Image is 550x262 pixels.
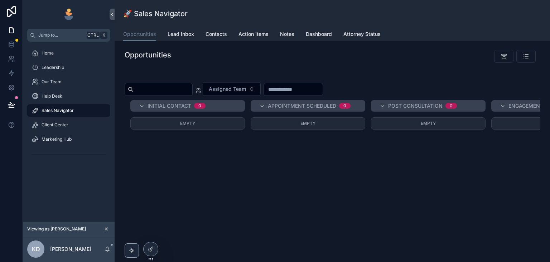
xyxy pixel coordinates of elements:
[306,28,332,42] a: Dashboard
[125,50,171,60] h1: Opportunities
[206,31,227,38] span: Contacts
[27,75,110,88] a: Our Team
[300,121,315,126] span: Empty
[42,93,62,99] span: Help Desk
[198,103,201,109] div: 0
[27,118,110,131] a: Client Center
[343,31,381,38] span: Attorney Status
[343,28,381,42] a: Attorney Status
[27,47,110,60] a: Home
[206,28,227,42] a: Contacts
[42,65,64,70] span: Leadership
[42,136,72,142] span: Marketing Hub
[42,108,74,113] span: Sales Navigator
[50,245,91,253] p: [PERSON_NAME]
[421,121,436,126] span: Empty
[27,226,86,232] span: Viewing as [PERSON_NAME]
[123,28,156,41] a: Opportunities
[306,31,332,38] span: Dashboard
[42,50,54,56] span: Home
[180,121,195,126] span: Empty
[168,28,194,42] a: Lead Inbox
[388,102,443,109] span: Post Consultation
[63,9,74,20] img: App logo
[148,102,191,109] span: Initial Contact
[27,133,110,146] a: Marketing Hub
[343,103,346,109] div: 0
[87,32,100,39] span: Ctrl
[280,31,294,38] span: Notes
[450,103,453,109] div: 0
[27,61,110,74] a: Leadership
[42,79,62,85] span: Our Team
[32,245,40,253] span: KD
[101,32,107,38] span: K
[209,85,246,93] span: Assigned Team
[203,82,261,96] button: Select Button
[38,32,84,38] span: Jump to...
[280,28,294,42] a: Notes
[27,104,110,117] a: Sales Navigator
[123,9,188,19] h1: 🚀 Sales Navigator
[27,29,110,42] button: Jump to...CtrlK
[23,42,115,168] div: scrollable content
[27,90,110,103] a: Help Desk
[42,122,68,128] span: Client Center
[123,31,156,38] span: Opportunities
[238,31,269,38] span: Action Items
[238,28,269,42] a: Action Items
[168,31,194,38] span: Lead Inbox
[268,102,336,109] span: Appointment Scheduled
